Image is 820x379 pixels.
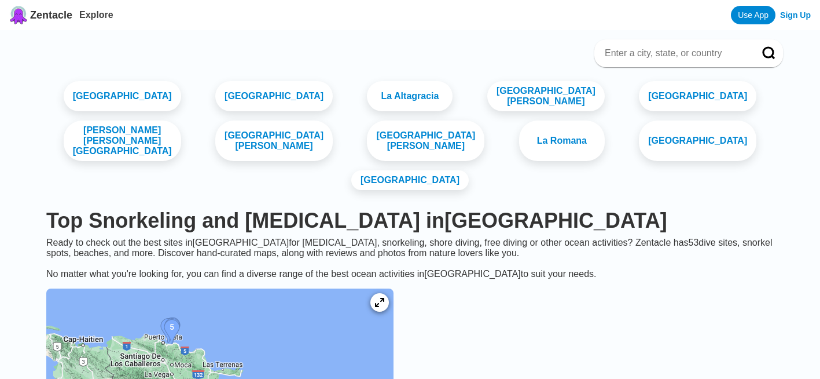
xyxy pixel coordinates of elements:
[604,48,746,59] input: Enter a city, state, or country
[731,6,775,24] a: Use App
[487,81,605,111] a: [GEOGRAPHIC_DATA][PERSON_NAME]
[46,209,774,233] h1: Top Snorkeling and [MEDICAL_DATA] in [GEOGRAPHIC_DATA]
[64,81,181,111] a: [GEOGRAPHIC_DATA]
[79,10,113,20] a: Explore
[64,121,181,161] a: [PERSON_NAME] [PERSON_NAME][GEOGRAPHIC_DATA]
[639,81,756,111] a: [GEOGRAPHIC_DATA]
[37,238,783,279] div: Ready to check out the best sites in [GEOGRAPHIC_DATA] for [MEDICAL_DATA], snorkeling, shore divi...
[215,121,333,161] a: [GEOGRAPHIC_DATA][PERSON_NAME]
[351,170,469,190] a: [GEOGRAPHIC_DATA]
[215,81,333,111] a: [GEOGRAPHIC_DATA]
[780,10,811,20] a: Sign Up
[30,9,72,21] span: Zentacle
[519,121,605,161] a: La Romana
[9,6,28,24] img: Zentacle logo
[367,81,453,111] a: La Altagracia
[9,6,72,24] a: Zentacle logoZentacle
[639,121,756,161] a: [GEOGRAPHIC_DATA]
[367,121,484,161] a: [GEOGRAPHIC_DATA][PERSON_NAME]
